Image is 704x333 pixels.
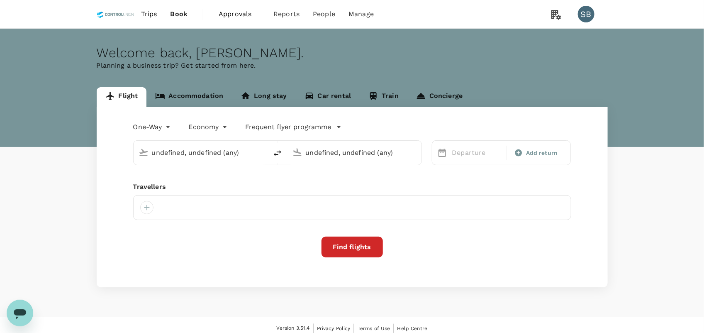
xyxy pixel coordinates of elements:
iframe: Button to launch messaging window [7,300,33,326]
div: Welcome back , [PERSON_NAME] . [97,45,608,61]
span: Reports [273,9,300,19]
span: Version 3.51.4 [277,324,310,333]
span: Terms of Use [358,326,390,331]
a: Train [360,87,407,107]
span: Manage [348,9,374,19]
a: Privacy Policy [317,324,351,333]
span: Approvals [219,9,260,19]
button: Open [262,152,263,153]
div: SB [578,6,594,22]
span: People [313,9,335,19]
span: Trips [141,9,157,19]
div: One-Way [133,120,172,134]
a: Car rental [296,87,360,107]
span: Add return [526,149,558,157]
div: Travellers [133,182,571,192]
p: Planning a business trip? Get started from here. [97,61,608,71]
button: Frequent flyer programme [246,122,341,132]
a: Long stay [232,87,295,107]
div: Economy [189,120,229,134]
p: Frequent flyer programme [246,122,331,132]
a: Concierge [407,87,471,107]
p: Departure [452,148,501,158]
button: delete [268,143,287,163]
button: Open [416,152,417,153]
a: Terms of Use [358,324,390,333]
span: Book [171,9,188,19]
button: Find flights [322,237,383,257]
span: Privacy Policy [317,326,351,331]
a: Accommodation [146,87,232,107]
input: Depart from [152,146,250,159]
span: Help Centre [397,326,428,331]
a: Help Centre [397,324,428,333]
a: Flight [97,87,147,107]
input: Going to [306,146,404,159]
img: Control Union Malaysia Sdn. Bhd. [97,5,134,23]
